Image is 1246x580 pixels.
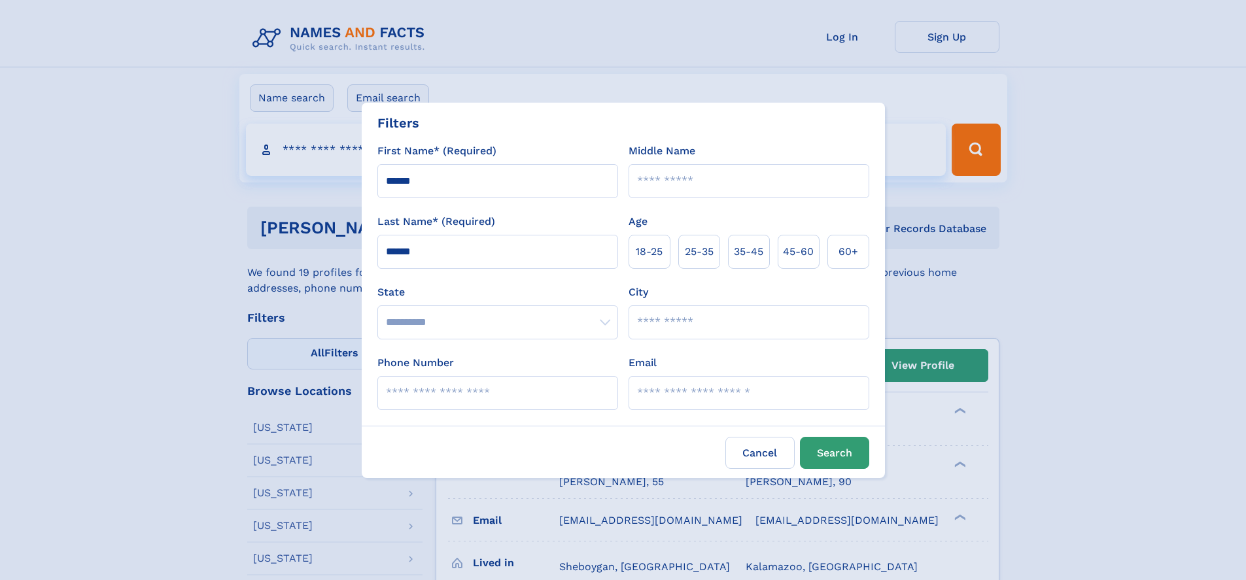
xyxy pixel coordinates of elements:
label: Last Name* (Required) [377,214,495,230]
label: Middle Name [629,143,695,159]
label: Phone Number [377,355,454,371]
label: City [629,284,648,300]
span: 25‑35 [685,244,714,260]
div: Filters [377,113,419,133]
label: Age [629,214,648,230]
span: 45‑60 [783,244,814,260]
span: 60+ [839,244,858,260]
span: 18‑25 [636,244,663,260]
label: State [377,284,618,300]
button: Search [800,437,869,469]
span: 35‑45 [734,244,763,260]
label: First Name* (Required) [377,143,496,159]
label: Email [629,355,657,371]
label: Cancel [725,437,795,469]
